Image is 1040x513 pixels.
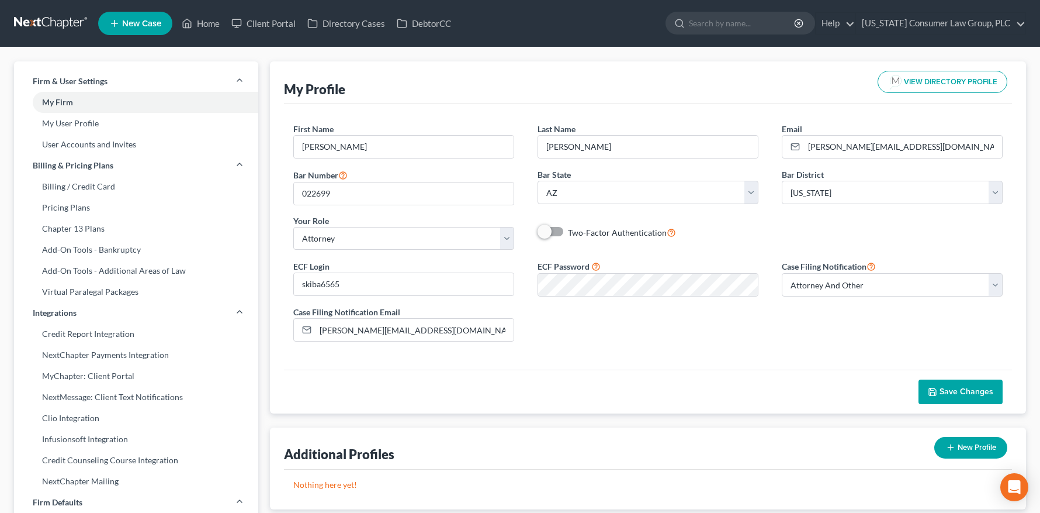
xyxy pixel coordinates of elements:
span: New Case [122,19,161,28]
span: Integrations [33,307,77,319]
a: [US_STATE] Consumer Law Group, PLC [856,13,1025,34]
label: ECF Password [538,260,590,273]
a: Clio Integration [14,408,258,429]
a: Pricing Plans [14,197,258,218]
span: Last Name [538,124,576,134]
span: Your Role [293,216,329,226]
a: Help [816,13,855,34]
span: Two-Factor Authentication [568,228,667,237]
a: Infusionsoft Integration [14,429,258,450]
span: Firm Defaults [33,497,82,508]
a: DebtorCC [391,13,457,34]
a: Firm Defaults [14,492,258,513]
a: My Firm [14,92,258,113]
input: Enter ecf login... [294,273,514,295]
div: My Profile [284,81,345,98]
a: Chapter 13 Plans [14,218,258,239]
span: First Name [293,124,334,134]
button: New Profile [934,437,1007,459]
label: ECF Login [293,260,330,273]
button: Save Changes [918,380,1003,404]
a: MyChapter: Client Portal [14,366,258,387]
span: VIEW DIRECTORY PROFILE [904,78,997,86]
a: NextChapter Payments Integration [14,345,258,366]
a: Credit Counseling Course Integration [14,450,258,471]
label: Bar State [538,168,571,181]
button: VIEW DIRECTORY PROFILE [878,71,1007,93]
a: Integrations [14,302,258,323]
a: NextMessage: Client Text Notifications [14,387,258,408]
input: # [294,183,514,205]
div: Open Intercom Messenger [1000,473,1028,501]
a: Client Portal [226,13,301,34]
label: Bar Number [293,168,348,182]
div: Additional Profiles [284,446,394,463]
a: Billing / Credit Card [14,176,258,197]
a: Credit Report Integration [14,323,258,345]
a: Directory Cases [301,13,391,34]
span: Save Changes [940,387,993,397]
label: Case Filing Notification Email [293,306,400,318]
label: Case Filing Notification [782,259,876,273]
label: Bar District [782,168,824,181]
input: Enter email... [804,136,1002,158]
a: NextChapter Mailing [14,471,258,492]
a: Virtual Paralegal Packages [14,281,258,302]
span: Email [782,124,802,134]
a: My User Profile [14,113,258,134]
a: Add-On Tools - Bankruptcy [14,239,258,260]
a: Billing & Pricing Plans [14,155,258,176]
img: modern-attorney-logo-488310dd42d0e56951fffe13e3ed90e038bc441dd813d23dff0c9337a977f38e.png [888,74,904,90]
input: Enter first name... [294,136,514,158]
a: Add-On Tools - Additional Areas of Law [14,260,258,281]
a: Home [176,13,226,34]
p: Nothing here yet! [293,479,1003,491]
input: Enter last name... [538,136,758,158]
a: Firm & User Settings [14,71,258,92]
a: User Accounts and Invites [14,134,258,155]
input: Enter notification email.. [316,319,514,341]
input: Search by name... [689,12,796,34]
span: Firm & User Settings [33,75,108,87]
span: Billing & Pricing Plans [33,160,113,171]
